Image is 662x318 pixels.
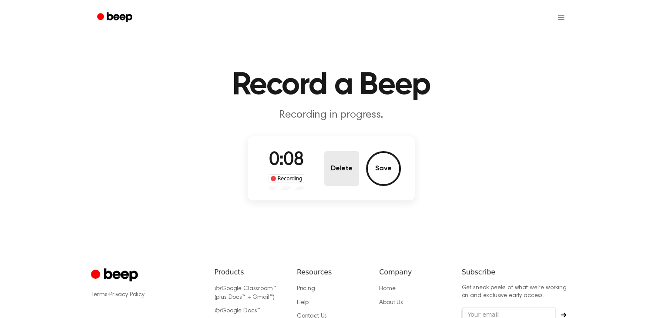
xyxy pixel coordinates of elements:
button: Open menu [551,7,571,28]
h6: Resources [297,267,365,277]
a: Home [379,286,395,292]
p: Recording in progress. [164,108,498,122]
h6: Products [215,267,283,277]
button: Delete Audio Record [324,151,359,186]
h6: Company [379,267,447,277]
p: Get sneak peeks of what we’re working on and exclusive early access. [462,284,571,300]
h6: Subscribe [462,267,571,277]
i: for [215,308,222,314]
a: About Us [379,300,403,306]
a: Beep [91,9,140,26]
a: Help [297,300,309,306]
a: forGoogle Classroom™ (plus Docs™ + Gmail™) [215,286,276,301]
span: 0:08 [269,151,304,169]
a: Terms [91,292,108,298]
div: Recording [269,174,305,183]
h1: Record a Beep [108,70,554,101]
i: for [215,286,222,292]
div: · [91,291,201,299]
a: forGoogle Docs™ [215,308,261,314]
button: Save Audio Record [366,151,401,186]
a: Privacy Policy [109,292,144,298]
button: Subscribe [556,312,571,318]
a: Pricing [297,286,315,292]
a: Cruip [91,267,140,284]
